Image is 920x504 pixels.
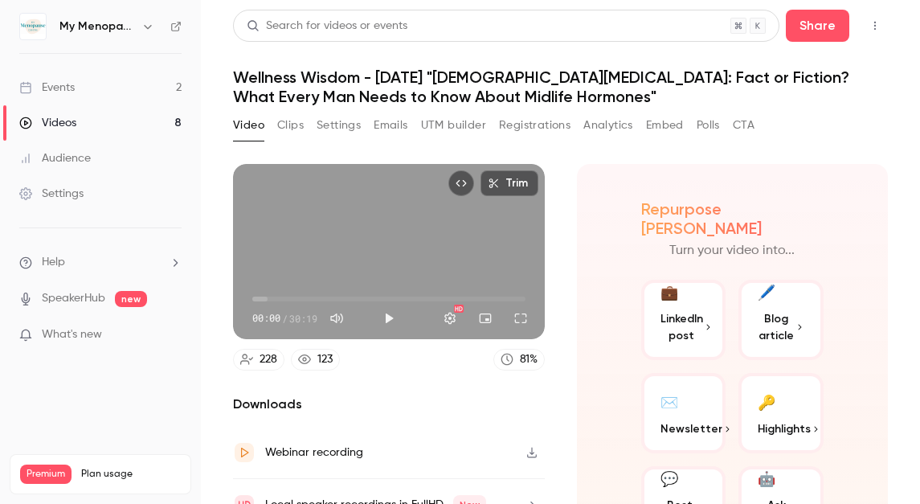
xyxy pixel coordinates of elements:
button: Full screen [505,302,537,334]
span: new [115,291,147,307]
span: 00:00 [252,311,280,326]
button: 💼LinkedIn post [641,280,726,360]
button: Registrations [499,113,570,138]
button: Settings [317,113,361,138]
span: Help [42,254,65,271]
a: 228 [233,349,284,371]
h2: Repurpose [PERSON_NAME] [641,199,824,238]
div: 💬 [660,469,678,490]
button: Settings [434,302,466,334]
button: Turn on miniplayer [469,302,501,334]
span: Premium [20,465,72,484]
div: 🤖 [758,469,775,490]
div: Webinar recording [265,443,363,462]
span: Newsletter [660,420,722,437]
button: 🔑Highlights [738,373,824,453]
h1: Wellness Wisdom - [DATE] "[DEMOGRAPHIC_DATA][MEDICAL_DATA]: Fact or Fiction? What Every Man Needs... [233,68,888,106]
button: Play [373,302,405,334]
span: Blog article [758,310,795,344]
span: What's new [42,326,102,343]
button: 🖊️Blog article [738,280,824,360]
div: Videos [19,115,76,131]
div: 228 [260,351,277,368]
span: LinkedIn post [660,310,703,344]
div: 💼 [660,282,678,304]
div: 123 [317,351,333,368]
h6: My Menopause Centre - Wellness Wisdom [59,18,135,35]
div: 00:00 [252,311,317,326]
span: / [282,311,288,326]
div: 🖊️ [758,282,775,304]
div: Settings [19,186,84,202]
button: Video [233,113,264,138]
button: Embed video [448,170,474,196]
button: Clips [277,113,304,138]
a: 81% [493,349,545,371]
a: SpeakerHub [42,290,105,307]
button: UTM builder [421,113,486,138]
button: Analytics [583,113,633,138]
p: Turn your video into... [669,241,795,260]
div: 81 % [520,351,538,368]
button: Embed [646,113,684,138]
button: Mute [321,302,353,334]
div: ✉️ [660,389,678,414]
div: HD [454,305,464,313]
span: Plan usage [81,468,181,481]
span: 30:19 [289,311,317,326]
button: Top Bar Actions [862,13,888,39]
button: Emails [374,113,407,138]
img: My Menopause Centre - Wellness Wisdom [20,14,46,39]
button: Polls [697,113,720,138]
button: Trim [480,170,538,196]
span: Highlights [758,420,811,437]
button: CTA [733,113,754,138]
a: 123 [291,349,340,371]
div: Audience [19,150,91,166]
button: ✉️Newsletter [641,373,726,453]
h2: Downloads [233,395,545,414]
button: Share [786,10,849,42]
li: help-dropdown-opener [19,254,182,271]
div: Search for videos or events [247,18,407,35]
div: 🔑 [758,389,775,414]
div: Events [19,80,75,96]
